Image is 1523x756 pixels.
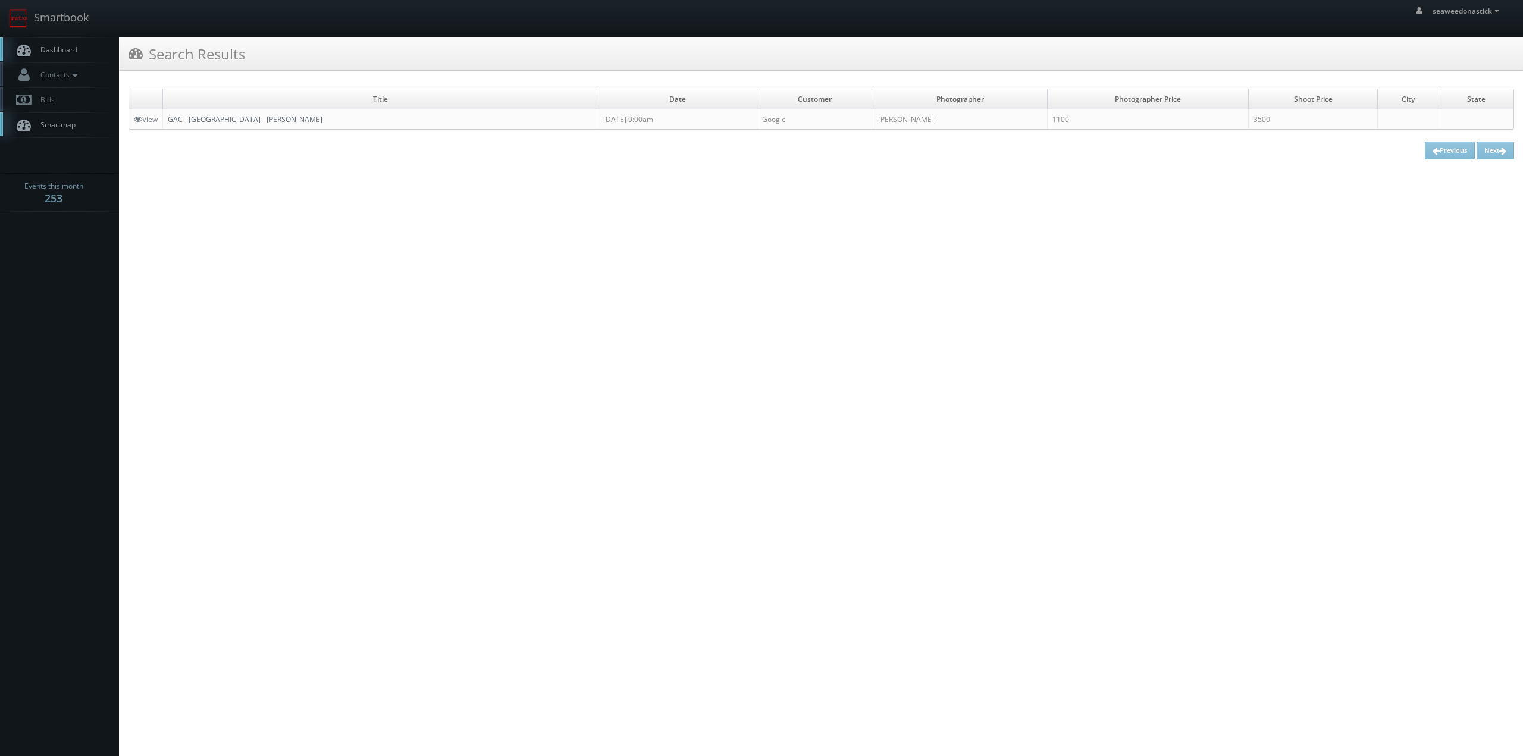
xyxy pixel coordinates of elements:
td: Photographer Price [1048,89,1249,109]
a: View [134,114,158,124]
td: City [1377,89,1439,109]
span: Bids [35,95,55,105]
td: State [1439,89,1513,109]
td: Date [598,89,757,109]
strong: 253 [45,191,62,205]
td: [PERSON_NAME] [873,109,1048,130]
span: Smartmap [35,120,76,130]
span: seaweedonastick [1433,6,1503,16]
td: Shoot Price [1249,89,1378,109]
td: Customer [757,89,873,109]
td: 1100 [1048,109,1249,130]
td: 3500 [1249,109,1378,130]
td: Photographer [873,89,1048,109]
span: Contacts [35,70,80,80]
td: [DATE] 9:00am [598,109,757,130]
td: Google [757,109,873,130]
a: GAC - [GEOGRAPHIC_DATA] - [PERSON_NAME] [168,114,322,124]
span: Events this month [24,180,83,192]
td: Title [163,89,598,109]
h3: Search Results [129,43,245,64]
span: Dashboard [35,45,77,55]
img: smartbook-logo.png [9,9,28,28]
